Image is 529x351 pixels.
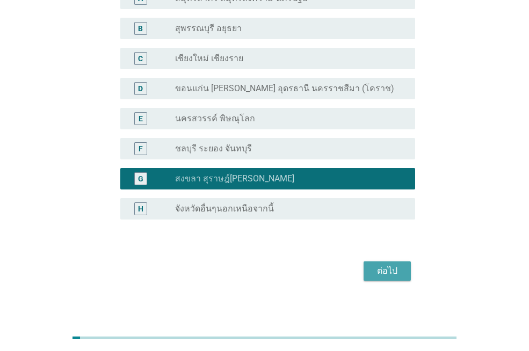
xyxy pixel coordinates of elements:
[175,203,274,214] label: จังหวัดอื่นๆนอกเหนือจากนี้
[175,173,294,184] label: สงขลา สุราษฎ์[PERSON_NAME]
[175,23,242,34] label: สุพรรณบุรี อยุธยา
[138,203,143,214] div: H
[138,173,143,184] div: G
[372,265,402,277] div: ต่อไป
[175,113,255,124] label: นครสวรรค์ พิษณุโลก
[364,261,411,281] button: ต่อไป
[175,83,394,94] label: ขอนแก่น [PERSON_NAME] อุดรธานี นครราชสีมา (โคราช)
[138,53,143,64] div: C
[175,53,243,64] label: เชียงใหม่ เชียงราย
[138,83,143,94] div: D
[175,143,252,154] label: ชลบุรี ระยอง จันทบุรี
[138,23,143,34] div: B
[139,113,143,124] div: E
[139,143,143,154] div: F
